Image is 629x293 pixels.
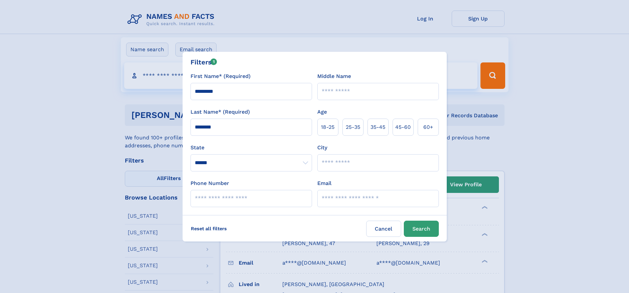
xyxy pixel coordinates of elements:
label: City [317,144,327,152]
label: Middle Name [317,72,351,80]
span: 25‑35 [346,123,360,131]
label: Phone Number [191,179,229,187]
label: Last Name* (Required) [191,108,250,116]
div: Filters [191,57,217,67]
label: Cancel [366,221,401,237]
button: Search [404,221,439,237]
span: 60+ [423,123,433,131]
label: Age [317,108,327,116]
span: 35‑45 [370,123,385,131]
span: 18‑25 [321,123,334,131]
label: Reset all filters [187,221,231,237]
label: Email [317,179,332,187]
span: 45‑60 [395,123,411,131]
label: First Name* (Required) [191,72,251,80]
label: State [191,144,312,152]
